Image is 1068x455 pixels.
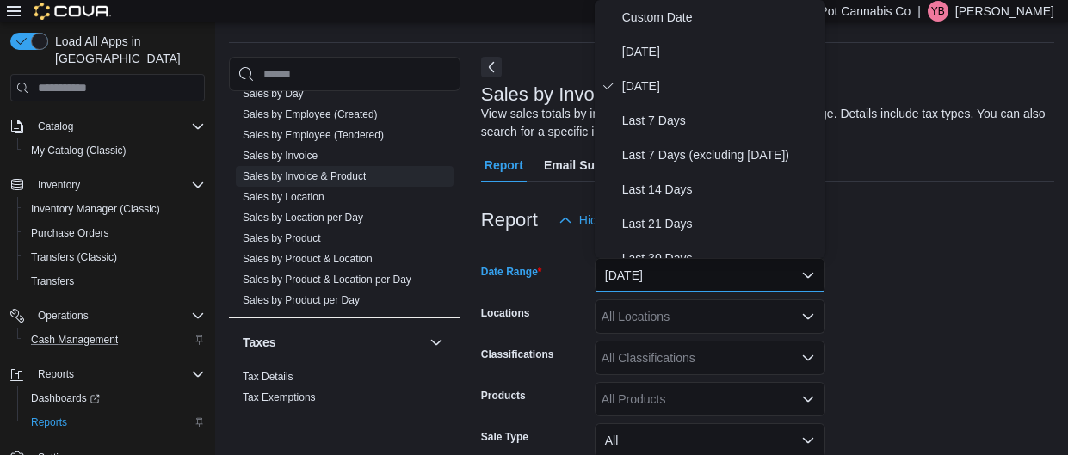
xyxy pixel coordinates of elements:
span: Sales by Invoice & Product [243,169,366,183]
label: Classifications [481,347,554,361]
button: Open list of options [801,310,815,323]
a: Sales by Invoice [243,150,318,162]
span: Sales by Location [243,190,324,204]
span: Sales by Product per Day [243,293,360,307]
button: Reports [31,364,81,384]
span: Sales by Product & Location [243,252,373,266]
span: Sales by Product & Location per Day [243,273,411,286]
span: Sales by Invoice [243,149,318,163]
h3: Report [481,210,538,231]
label: Locations [481,306,530,320]
a: My Catalog (Classic) [24,140,133,161]
a: Sales by Day [243,88,304,100]
div: View sales totals by invoice and product for a specified date range. Details include tax types. Y... [481,105,1046,141]
a: Inventory Manager (Classic) [24,199,167,219]
div: Taxes [229,366,460,415]
h3: Taxes [243,334,276,351]
span: Operations [38,309,89,323]
a: Tax Exemptions [243,391,316,403]
span: Reports [31,364,205,384]
span: [DATE] [622,76,818,96]
span: Last 7 Days (excluding [DATE]) [622,144,818,165]
label: Date Range [481,265,542,279]
div: Yatin Balaji [928,1,948,22]
button: Open list of options [801,351,815,365]
button: Operations [31,305,96,326]
button: Inventory [3,173,212,197]
p: | [917,1,921,22]
a: Sales by Employee (Tendered) [243,129,384,141]
span: Inventory [31,175,205,195]
a: Sales by Employee (Created) [243,108,378,120]
span: My Catalog (Classic) [31,144,127,157]
span: Sales by Location per Day [243,211,363,224]
span: Last 7 Days [622,110,818,131]
div: Sales [229,42,460,317]
a: Dashboards [17,386,212,410]
span: Sales by Day [243,87,304,101]
a: Sales by Location per Day [243,212,363,224]
span: Catalog [38,120,73,133]
button: Catalog [31,116,80,137]
span: Load All Apps in [GEOGRAPHIC_DATA] [48,33,205,67]
span: Last 21 Days [622,213,818,234]
h3: Sales by Invoice & Product [481,84,707,105]
a: Sales by Product & Location [243,253,373,265]
span: Tax Details [243,370,293,384]
label: Sale Type [481,430,528,444]
span: Reports [38,367,74,381]
span: Inventory Manager (Classic) [31,202,160,216]
button: Reports [17,410,212,434]
span: Custom Date [622,7,818,28]
button: Taxes [243,334,423,351]
a: Transfers [24,271,81,292]
span: Email Subscription [544,148,653,182]
span: [DATE] [622,41,818,62]
button: Transfers [17,269,212,293]
span: Reports [24,412,205,433]
button: My Catalog (Classic) [17,138,212,163]
span: My Catalog (Classic) [24,140,205,161]
a: Dashboards [24,388,107,409]
a: Tax Details [243,371,293,383]
span: Cash Management [24,329,205,350]
span: Inventory [38,178,80,192]
span: Transfers [24,271,205,292]
a: Purchase Orders [24,223,116,243]
span: Reports [31,415,67,429]
a: Cash Management [24,329,125,350]
a: Reports [24,412,74,433]
span: Sales by Employee (Tendered) [243,128,384,142]
button: Operations [3,304,212,328]
span: Transfers (Classic) [31,250,117,264]
button: Purchase Orders [17,221,212,245]
button: Reports [3,362,212,386]
button: Next [481,57,502,77]
button: Catalog [3,114,212,138]
a: Sales by Location [243,191,324,203]
a: Sales by Invoice & Product [243,170,366,182]
span: Cash Management [31,333,118,347]
button: Hide Parameters [552,203,676,237]
span: Inventory Manager (Classic) [24,199,205,219]
button: Transfers (Classic) [17,245,212,269]
span: Dashboards [24,388,205,409]
span: Transfers [31,274,74,288]
span: Last 30 Days [622,248,818,268]
span: Catalog [31,116,205,137]
a: Sales by Product [243,232,321,244]
span: Sales by Product [243,231,321,245]
button: Taxes [426,332,447,353]
span: Tax Exemptions [243,390,316,404]
button: [DATE] [595,258,825,292]
p: The Hunny Pot Cannabis Co [757,1,911,22]
button: Inventory Manager (Classic) [17,197,212,221]
a: Sales by Product per Day [243,294,360,306]
span: Purchase Orders [31,226,109,240]
button: Open list of options [801,392,815,406]
span: Purchase Orders [24,223,205,243]
img: Cova [34,3,111,20]
button: Inventory [31,175,87,195]
p: [PERSON_NAME] [955,1,1054,22]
